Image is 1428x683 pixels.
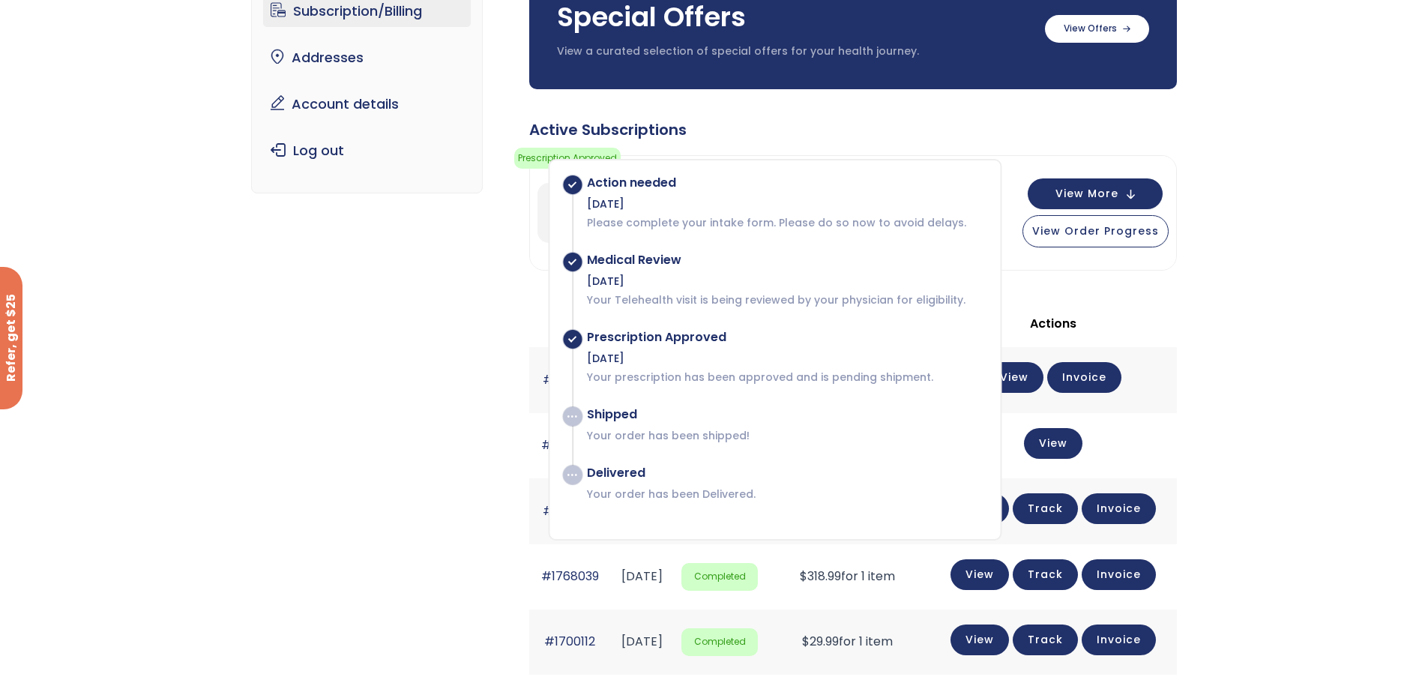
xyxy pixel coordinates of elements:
[621,568,663,585] time: [DATE]
[529,119,1177,140] div: Active Subscriptions
[1013,625,1078,655] a: Track
[557,44,1030,59] p: View a curated selection of special offers for your health journey.
[621,633,663,650] time: [DATE]
[543,502,597,520] a: #1849918
[951,559,1009,590] a: View
[1047,362,1121,393] a: Invoice
[1028,178,1163,209] button: View More
[263,135,471,166] a: Log out
[587,253,985,268] div: Medical Review
[537,183,597,243] img: GLP-1 3 Month Treatment Plan
[587,330,985,345] div: Prescription Approved
[951,625,1009,655] a: View
[541,436,599,454] a: #1868220
[1055,189,1118,199] span: View More
[514,148,621,169] span: Prescription Approved
[543,371,597,388] a: #1917483
[544,633,595,650] a: #1700112
[765,544,929,610] td: for 1 item
[263,88,471,120] a: Account details
[1030,315,1076,332] span: Actions
[1032,223,1159,238] span: View Order Progress
[587,487,985,502] p: Your order has been Delivered.
[587,175,985,190] div: Action needed
[1013,493,1078,524] a: Track
[1013,559,1078,590] a: Track
[263,42,471,73] a: Addresses
[800,568,807,585] span: $
[587,370,985,385] p: Your prescription has been approved and is pending shipment.
[681,563,759,591] span: Completed
[587,351,985,366] div: [DATE]
[587,466,985,481] div: Delivered
[802,633,810,650] span: $
[800,568,841,585] span: 318.99
[1082,493,1156,524] a: Invoice
[541,568,599,585] a: #1768039
[802,633,839,650] span: 29.99
[681,628,759,656] span: Completed
[587,407,985,422] div: Shipped
[985,362,1043,393] a: View
[587,274,985,289] div: [DATE]
[587,196,985,211] div: [DATE]
[1082,559,1156,590] a: Invoice
[587,215,985,230] p: Please complete your intake form. Please do so now to avoid delays.
[1022,215,1169,247] button: View Order Progress
[765,610,929,675] td: for 1 item
[1024,428,1082,459] a: View
[1082,625,1156,655] a: Invoice
[587,428,985,443] p: Your order has been shipped!
[587,292,985,307] p: Your Telehealth visit is being reviewed by your physician for eligibility.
